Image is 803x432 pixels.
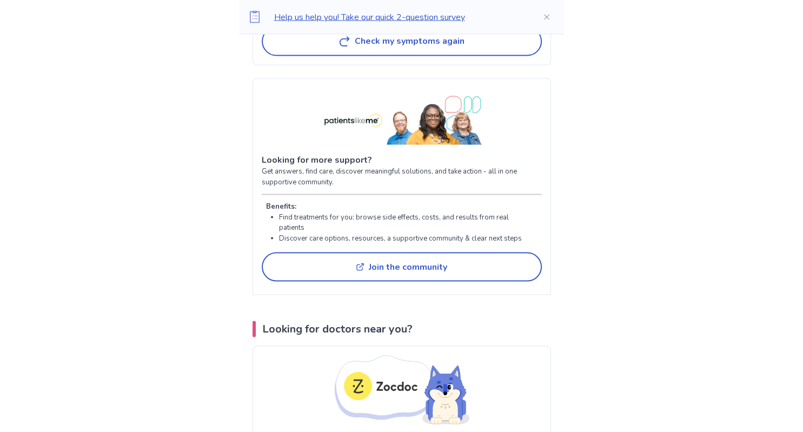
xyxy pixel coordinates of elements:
[279,212,529,234] li: Find treatments for you: browse side effects, costs, and results from real patients
[321,96,483,145] img: Patients Like Me
[262,167,542,188] p: Get answers, find care, discover meaningful solutions, and take action - all in one supportive co...
[334,355,469,427] img: Shiba (ZocDoc)
[262,321,413,337] p: Looking for doctors near you?
[262,252,542,282] button: Join the community
[266,202,529,212] p: Benefits:
[262,154,542,167] p: Looking for more support?
[262,27,542,56] button: Check my symptoms again
[262,244,542,282] a: Join the community
[274,11,525,24] p: Help us help you! Take our quick 2-question survey
[279,234,529,244] li: Discover care options, resources, a supportive community & clear next steps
